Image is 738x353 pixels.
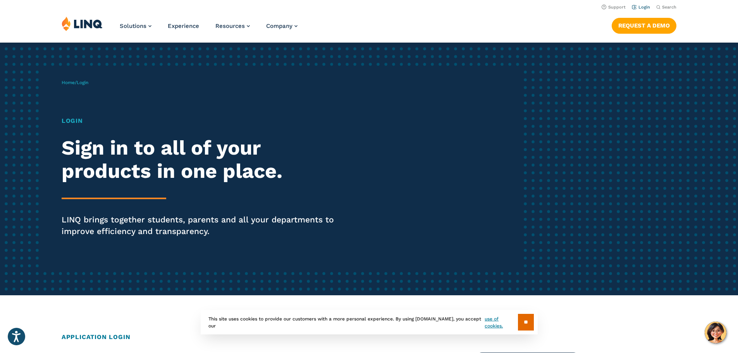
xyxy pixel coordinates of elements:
span: Login [77,80,88,85]
nav: Button Navigation [612,16,676,33]
span: Company [266,22,292,29]
div: This site uses cookies to provide our customers with a more personal experience. By using [DOMAIN... [201,310,538,334]
a: Home [62,80,75,85]
a: Support [602,5,626,10]
button: Hello, have a question? Let’s chat. [705,322,726,343]
h1: Login [62,116,346,126]
a: Resources [215,22,250,29]
a: Company [266,22,298,29]
a: use of cookies. [485,315,518,329]
a: Solutions [120,22,151,29]
nav: Primary Navigation [120,16,298,42]
button: Open Search Bar [656,4,676,10]
p: LINQ brings together students, parents and all your departments to improve efficiency and transpa... [62,214,346,237]
a: Request a Demo [612,18,676,33]
span: Search [662,5,676,10]
span: Solutions [120,22,146,29]
span: Resources [215,22,245,29]
h2: Sign in to all of your products in one place. [62,136,346,183]
span: / [62,80,88,85]
a: Experience [168,22,199,29]
a: Login [632,5,650,10]
img: LINQ | K‑12 Software [62,16,103,31]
